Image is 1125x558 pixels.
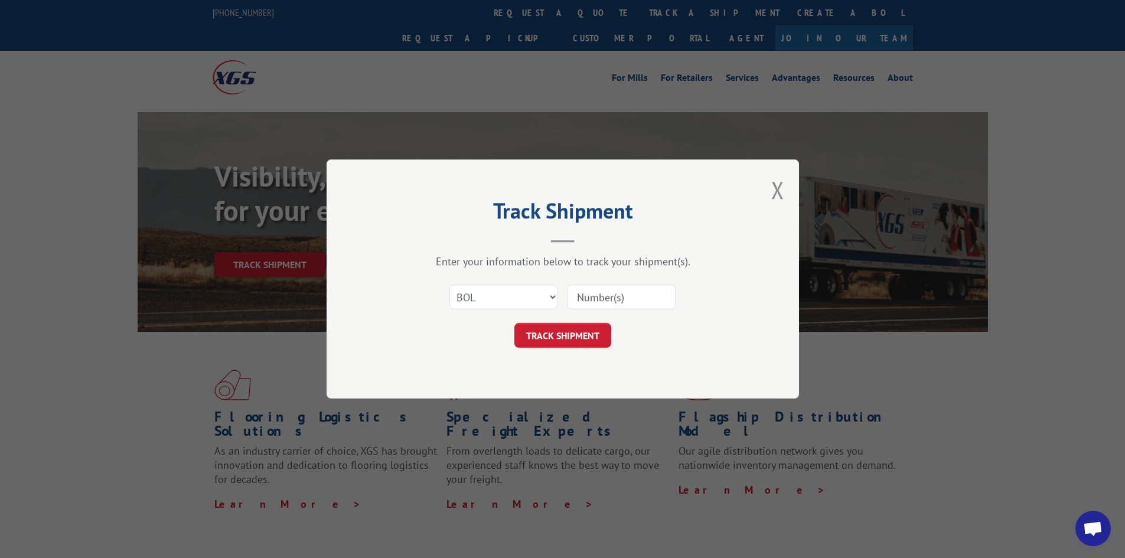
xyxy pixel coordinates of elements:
input: Number(s) [567,285,676,309]
h2: Track Shipment [386,203,740,225]
div: Enter your information below to track your shipment(s). [386,254,740,268]
div: Open chat [1075,511,1111,546]
button: Close modal [771,174,784,205]
button: TRACK SHIPMENT [514,323,611,348]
